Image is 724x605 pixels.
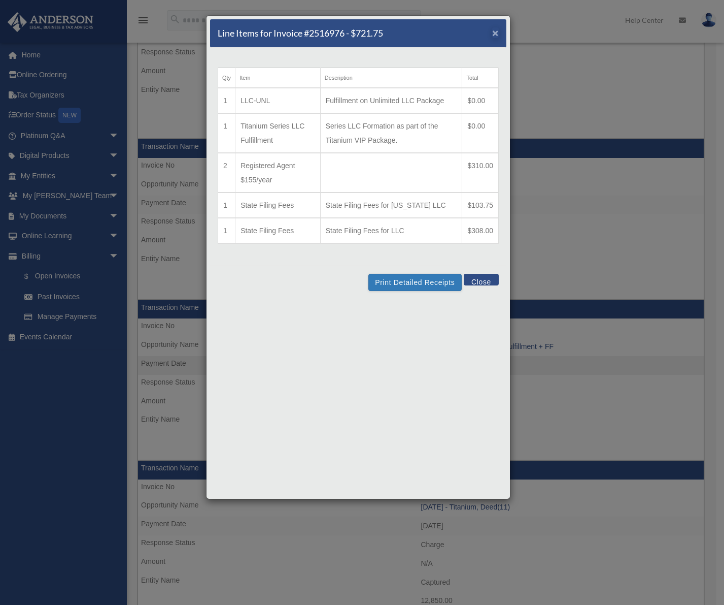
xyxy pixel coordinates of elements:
[235,153,321,193] td: Registered Agent $155/year
[235,113,321,153] td: Titanium Series LLC Fulfillment
[218,27,383,40] h5: Line Items for Invoice #2516976 - $721.75
[235,218,321,243] td: State Filing Fees
[218,153,235,193] td: 2
[218,68,235,88] th: Qty
[320,88,462,113] td: Fulfillment on Unlimited LLC Package
[464,274,499,285] button: Close
[235,68,321,88] th: Item
[320,68,462,88] th: Description
[492,27,499,38] button: Close
[462,88,499,113] td: $0.00
[462,153,499,193] td: $310.00
[320,113,462,153] td: Series LLC Formation as part of the Titanium VIP Package.
[218,113,235,153] td: 1
[462,193,499,218] td: $103.75
[462,218,499,243] td: $308.00
[320,218,462,243] td: State Filing Fees for LLC
[235,193,321,218] td: State Filing Fees
[218,88,235,113] td: 1
[462,113,499,153] td: $0.00
[492,27,499,39] span: ×
[368,274,461,291] button: Print Detailed Receipts
[218,218,235,243] td: 1
[218,193,235,218] td: 1
[462,68,499,88] th: Total
[235,88,321,113] td: LLC-UNL
[320,193,462,218] td: State Filing Fees for [US_STATE] LLC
